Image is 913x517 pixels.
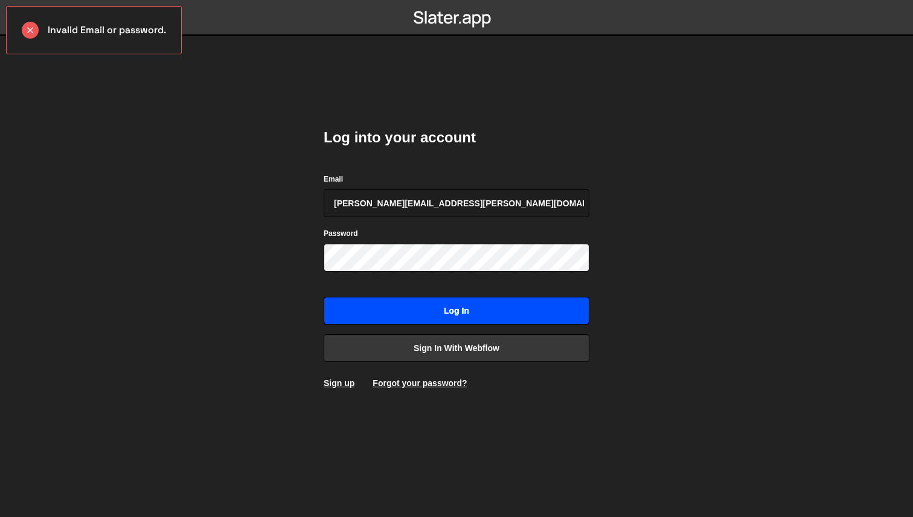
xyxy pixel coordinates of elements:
[373,378,467,388] a: Forgot your password?
[324,173,343,185] label: Email
[324,334,589,362] a: Sign in with Webflow
[324,128,589,147] h2: Log into your account
[6,6,182,54] div: Invalid Email or password.
[324,378,354,388] a: Sign up
[324,227,358,239] label: Password
[324,297,589,325] input: Log in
